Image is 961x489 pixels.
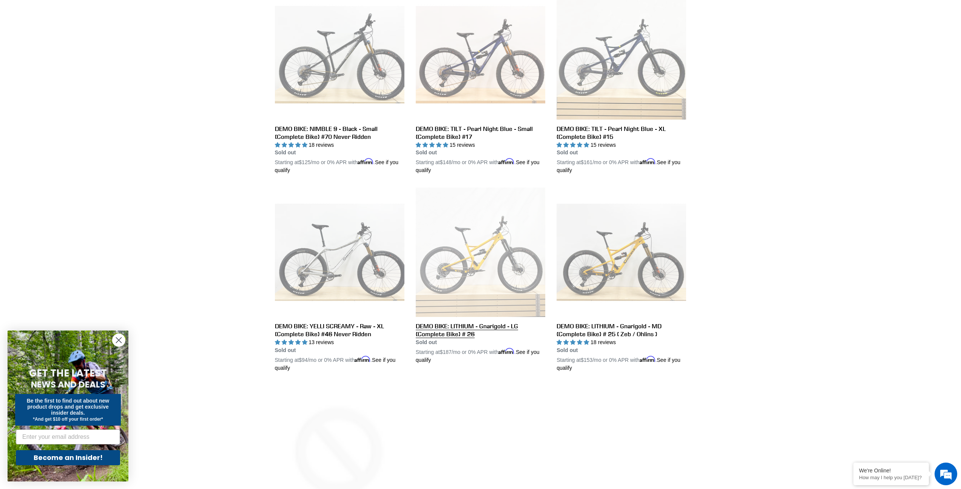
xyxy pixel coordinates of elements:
textarea: Type your message and hit 'Enter' [4,206,144,232]
div: Minimize live chat window [124,4,142,22]
p: How may I help you today? [859,475,923,480]
input: Enter your email address [16,429,120,444]
button: Close dialog [112,334,125,347]
div: Chat with us now [51,42,138,52]
div: Navigation go back [8,42,20,53]
span: We're online! [44,95,104,171]
span: *And get $10 off your first order* [33,417,103,422]
span: GET THE LATEST [29,366,107,380]
img: d_696896380_company_1647369064580_696896380 [24,38,43,57]
span: NEWS AND DEALS [31,378,105,391]
div: We're Online! [859,467,923,474]
span: Be the first to find out about new product drops and get exclusive insider deals. [27,398,110,416]
button: Become an Insider! [16,450,120,465]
